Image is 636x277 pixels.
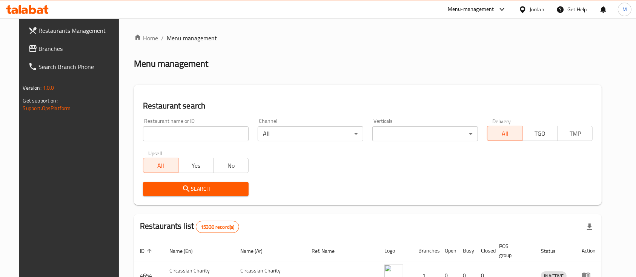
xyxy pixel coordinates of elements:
div: Total records count [196,221,239,233]
a: Branches [22,40,126,58]
div: All [258,126,363,141]
nav: breadcrumb [134,34,602,43]
th: Closed [475,239,493,262]
th: Action [576,239,602,262]
span: Search Branch Phone [39,62,120,71]
span: Branches [39,44,120,53]
span: All [490,128,519,139]
th: Logo [378,239,412,262]
div: Jordan [530,5,544,14]
button: TGO [522,126,558,141]
div: ​ [372,126,478,141]
label: Delivery [492,118,511,124]
th: Busy [457,239,475,262]
label: Upsell [148,150,162,156]
span: ID [140,246,154,256]
th: Open [439,239,457,262]
span: Restaurants Management [39,26,120,35]
span: Version: [23,83,41,93]
span: 15330 record(s) [196,223,239,231]
a: Restaurants Management [22,21,126,40]
span: Yes [181,160,210,171]
div: Export file [581,218,599,236]
span: All [146,160,175,171]
button: Search [143,182,249,196]
h2: Restaurant search [143,100,593,112]
input: Search for restaurant name or ID.. [143,126,249,141]
th: Branches [412,239,439,262]
li: / [161,34,164,43]
span: Ref. Name [312,246,344,256]
h2: Menu management [134,58,208,70]
button: TMP [557,126,593,141]
h2: Restaurants list [140,220,240,233]
span: Menu management [167,34,217,43]
button: Yes [178,158,214,173]
span: Status [541,246,565,256]
button: All [143,158,178,173]
span: Name (Ar) [241,246,273,256]
a: Home [134,34,158,43]
button: All [487,126,522,141]
a: Search Branch Phone [22,58,126,76]
span: Get support on: [23,96,58,106]
div: Menu-management [448,5,494,14]
span: M [622,5,627,14]
span: TGO [525,128,555,139]
button: No [213,158,249,173]
a: Support.OpsPlatform [23,103,71,113]
span: Name (En) [169,246,203,256]
span: TMP [561,128,590,139]
span: 1.0.0 [43,83,54,93]
span: Search [149,184,243,194]
span: No [217,160,246,171]
span: POS group [499,242,526,260]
